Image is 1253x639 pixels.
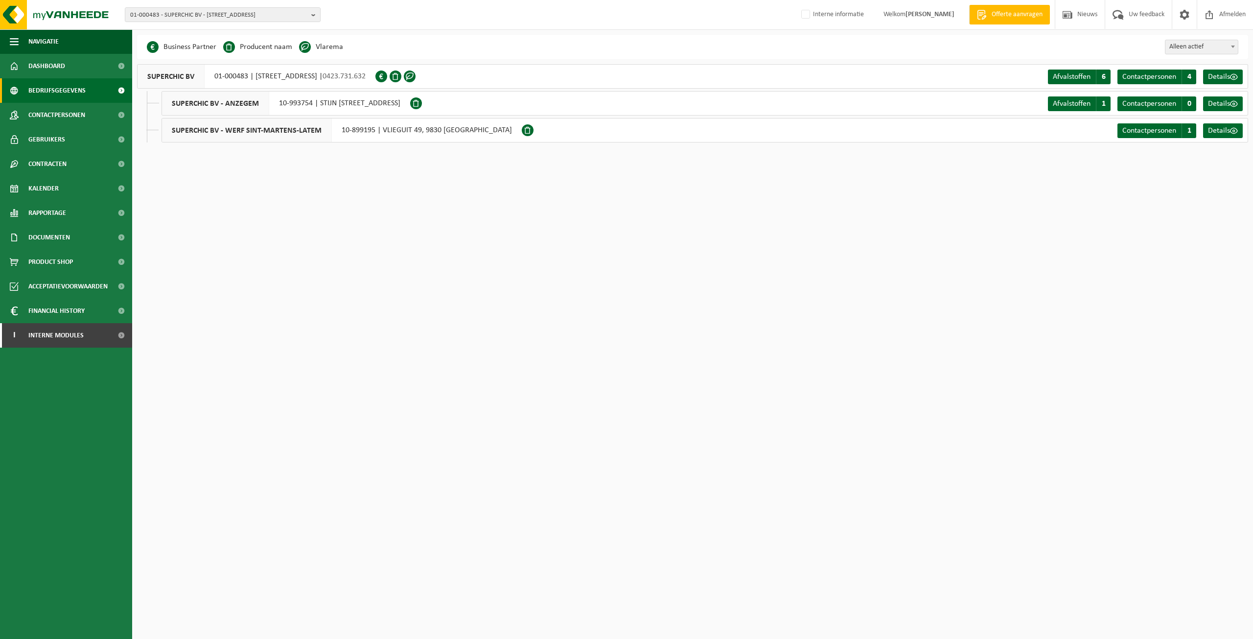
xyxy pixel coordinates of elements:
[1182,96,1196,111] span: 0
[1122,127,1176,135] span: Contactpersonen
[28,152,67,176] span: Contracten
[905,11,954,18] strong: [PERSON_NAME]
[1208,73,1230,81] span: Details
[1208,127,1230,135] span: Details
[138,65,205,88] span: SUPERCHIC BV
[989,10,1045,20] span: Offerte aanvragen
[28,299,85,323] span: Financial History
[1182,70,1196,84] span: 4
[28,225,70,250] span: Documenten
[125,7,321,22] button: 01-000483 - SUPERCHIC BV - [STREET_ADDRESS]
[1203,123,1243,138] a: Details
[130,8,307,23] span: 01-000483 - SUPERCHIC BV - [STREET_ADDRESS]
[1117,70,1196,84] a: Contactpersonen 4
[28,201,66,225] span: Rapportage
[147,40,216,54] li: Business Partner
[1165,40,1238,54] span: Alleen actief
[1182,123,1196,138] span: 1
[28,103,85,127] span: Contactpersonen
[28,29,59,54] span: Navigatie
[162,91,410,116] div: 10-993754 | STIJN [STREET_ADDRESS]
[1203,70,1243,84] a: Details
[162,118,332,142] span: SUPERCHIC BV - WERF SINT-MARTENS-LATEM
[1122,100,1176,108] span: Contactpersonen
[10,323,19,348] span: I
[1048,96,1111,111] a: Afvalstoffen 1
[223,40,292,54] li: Producent naam
[1208,100,1230,108] span: Details
[28,250,73,274] span: Product Shop
[1096,70,1111,84] span: 6
[1117,123,1196,138] a: Contactpersonen 1
[1096,96,1111,111] span: 1
[28,274,108,299] span: Acceptatievoorwaarden
[28,323,84,348] span: Interne modules
[28,78,86,103] span: Bedrijfsgegevens
[1053,73,1091,81] span: Afvalstoffen
[28,176,59,201] span: Kalender
[323,72,366,80] span: 0423.731.632
[162,118,522,142] div: 10-899195 | VLIEGUIT 49, 9830 [GEOGRAPHIC_DATA]
[137,64,375,89] div: 01-000483 | [STREET_ADDRESS] |
[969,5,1050,24] a: Offerte aanvragen
[1117,96,1196,111] a: Contactpersonen 0
[1203,96,1243,111] a: Details
[1122,73,1176,81] span: Contactpersonen
[299,40,343,54] li: Vlarema
[1048,70,1111,84] a: Afvalstoffen 6
[1053,100,1091,108] span: Afvalstoffen
[162,92,269,115] span: SUPERCHIC BV - ANZEGEM
[799,7,864,22] label: Interne informatie
[28,127,65,152] span: Gebruikers
[28,54,65,78] span: Dashboard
